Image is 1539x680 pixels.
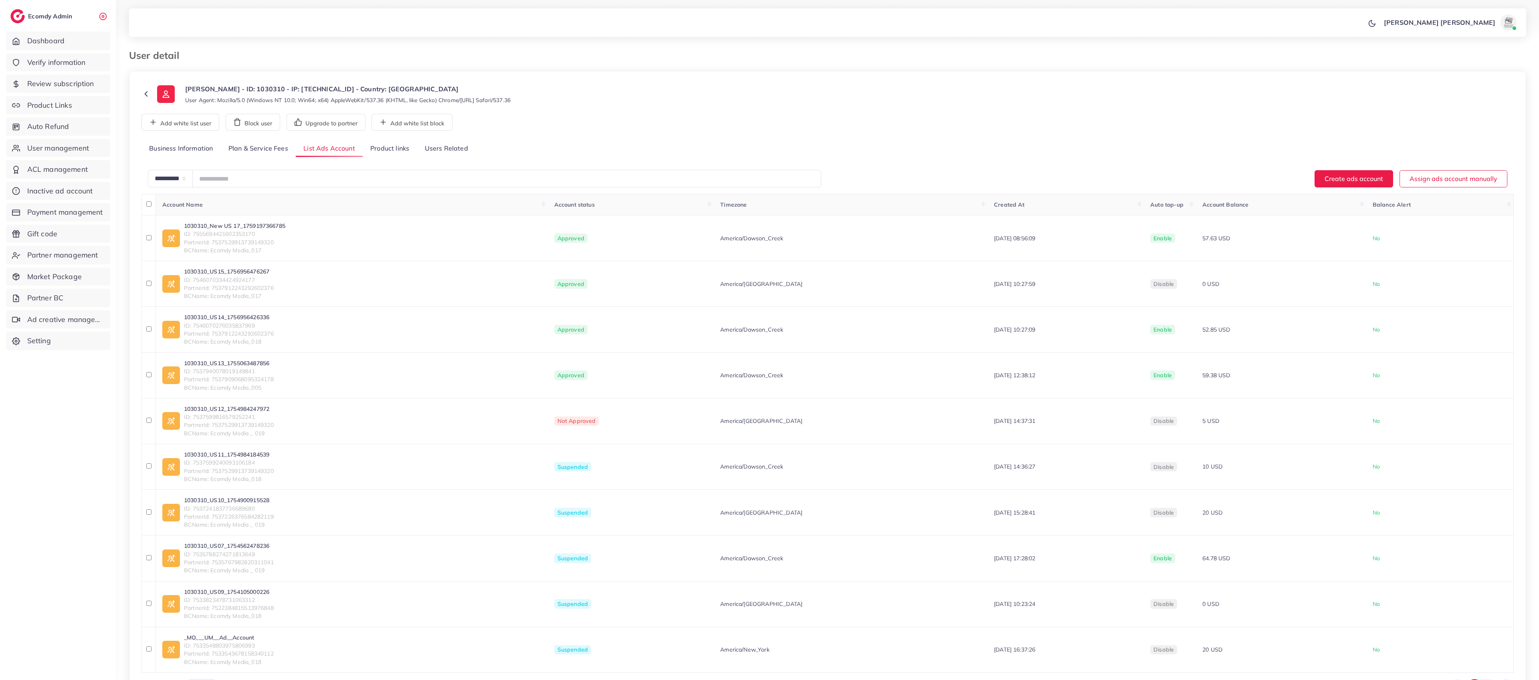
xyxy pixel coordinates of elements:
span: Dashboard [27,36,65,46]
span: enable [1153,372,1172,379]
a: Auto Refund [6,117,110,136]
span: Approved [554,279,588,289]
span: PartnerId: 7522384815513976848 [184,604,274,612]
span: America/Dawson_Creek [720,234,783,242]
span: No [1373,509,1380,516]
span: Balance Alert [1373,201,1411,208]
span: Suspended [554,462,591,472]
a: logoEcomdy Admin [10,9,74,23]
a: Users Related [417,140,475,157]
a: User management [6,139,110,157]
img: ic-user-info.36bf1079.svg [157,85,175,103]
span: disable [1153,509,1174,516]
h3: User detail [129,50,186,61]
span: ID: 7535788274271813649 [184,550,274,558]
span: ID: 7546070334424924177 [184,276,274,284]
span: Approved [554,370,588,380]
span: No [1373,235,1380,242]
span: ID: 7537599240093106184 [184,459,274,467]
span: 59.38 USD [1202,372,1230,379]
a: 1030310_US15_1756956476267 [184,268,274,276]
p: [PERSON_NAME] [PERSON_NAME] [1384,18,1495,27]
a: [PERSON_NAME] [PERSON_NAME]avatar [1379,14,1520,30]
span: BCName: Ecomdy Media_005 [184,384,274,392]
span: disable [1153,280,1174,288]
span: PartnerId: 7533543678158340112 [184,650,274,658]
span: PartnerId: 7537529913739149320 [184,421,274,429]
a: 1030310_New US 17_1759197366785 [184,222,285,230]
span: Account Balance [1202,201,1248,208]
img: ic-ad-info.7fc67b75.svg [162,412,180,430]
span: 0 USD [1202,280,1219,288]
span: PartnerId: 7537912243292602376 [184,330,274,338]
img: avatar [1501,14,1517,30]
span: Setting [27,336,51,346]
a: Plan & Service Fees [221,140,296,157]
span: Partner management [27,250,98,260]
span: [DATE] 14:36:27 [994,463,1035,470]
span: Suspended [554,645,591,655]
span: Suspended [554,553,591,563]
span: [DATE] 16:37:26 [994,646,1035,653]
span: PartnerId: 7537529913739149320 [184,467,274,475]
span: disable [1153,463,1174,471]
span: BCName: Ecomdy Media _ 019 [184,521,274,529]
span: [DATE] 08:56:09 [994,235,1035,242]
a: Review subscription [6,74,110,93]
span: ID: 7537599816579252241 [184,413,274,421]
span: 5 USD [1202,417,1219,424]
span: 10 USD [1202,463,1222,470]
span: Market Package [27,272,82,282]
span: Account status [554,201,595,208]
a: Ad creative management [6,310,110,329]
a: 1030310_US10_1754900915528 [184,496,274,504]
span: PartnerId: 7535767982820311041 [184,558,274,566]
button: Create ads account [1315,170,1393,187]
a: 1030310_US14_1756956426336 [184,313,274,321]
span: BCName: Ecomdy Media_017 [184,292,274,300]
span: disable [1153,600,1174,608]
span: 20 USD [1202,509,1222,516]
h2: Ecomdy Admin [28,12,74,20]
a: Product links [363,140,417,157]
span: BCName: Ecomdy Media _ 019 [184,566,274,574]
span: Inactive ad account [27,186,93,196]
span: Verify information [27,57,86,68]
span: [DATE] 10:27:09 [994,326,1035,333]
a: 1030310_US07_1754562478236 [184,542,274,550]
a: Payment management [6,203,110,221]
span: BCName: Ecomdy Media_018 [184,338,274,346]
span: Product Links [27,100,72,111]
span: No [1373,417,1380,424]
span: PartnerId: 7537912243292602376 [184,284,274,292]
span: BCName: Ecomdy Media_018 [184,612,274,620]
small: User Agent: Mozilla/5.0 (Windows NT 10.0; Win64; x64) AppleWebKit/537.36 (KHTML, like Gecko) Chro... [185,96,511,104]
span: enable [1153,555,1172,562]
span: ID: 7533548803975806993 [184,642,274,650]
span: No [1373,372,1380,379]
img: ic-ad-info.7fc67b75.svg [162,229,180,247]
span: [DATE] 14:37:31 [994,417,1035,424]
span: Suspended [554,599,591,609]
span: PartnerId: 7537529913739149320 [184,238,285,246]
img: ic-ad-info.7fc67b75.svg [162,321,180,338]
span: ACL management [27,164,88,175]
img: ic-ad-info.7fc67b75.svg [162,366,180,384]
button: Block user [226,114,280,131]
span: Partner BC [27,293,64,303]
a: List Ads Account [296,140,363,157]
img: ic-ad-info.7fc67b75.svg [162,595,180,613]
span: BCName: Ecomdy Media_017 [184,246,285,254]
span: PartnerId: 7537226376584282119 [184,513,274,521]
span: Auto top-up [1150,201,1184,208]
span: Created At [994,201,1025,208]
img: ic-ad-info.7fc67b75.svg [162,275,180,293]
span: 20 USD [1202,646,1222,653]
a: Partner BC [6,289,110,307]
a: Dashboard [6,32,110,50]
span: Account Name [162,201,203,208]
span: [DATE] 17:28:02 [994,555,1035,562]
span: America/[GEOGRAPHIC_DATA] [720,280,802,288]
span: User management [27,143,89,153]
span: Ad creative management [27,314,104,325]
